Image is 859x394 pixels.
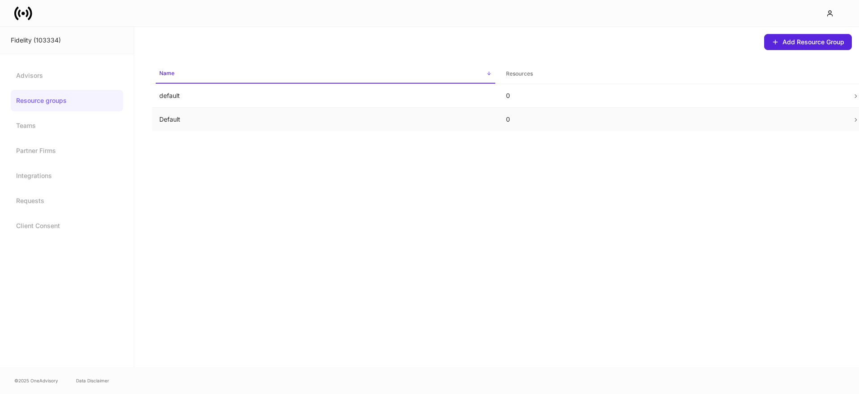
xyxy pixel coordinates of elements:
a: Integrations [11,165,123,186]
a: Client Consent [11,215,123,237]
span: Name [156,64,495,84]
p: Default [159,115,492,124]
span: Resources [502,65,842,83]
a: Teams [11,115,123,136]
td: 0 [499,108,846,131]
a: Resource groups [11,90,123,111]
a: Partner Firms [11,140,123,161]
h6: Resources [506,69,533,78]
div: Add Resource Group [772,38,844,46]
td: 0 [499,84,846,108]
a: Data Disclaimer [76,377,109,384]
button: Add Resource Group [764,34,852,50]
a: Requests [11,190,123,212]
span: © 2025 OneAdvisory [14,377,58,384]
p: default [159,91,492,100]
h6: Name [159,69,174,77]
div: Fidelity (103334) [11,36,123,45]
a: Advisors [11,65,123,86]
